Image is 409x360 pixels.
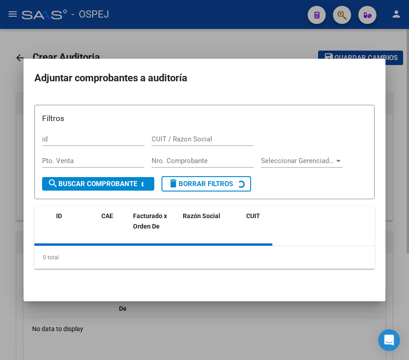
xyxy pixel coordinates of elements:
span: CAE [101,212,113,220]
div: Open Intercom Messenger [378,329,400,351]
button: Borrar Filtros [162,176,251,192]
mat-icon: delete [168,178,179,189]
span: CUIT [246,212,260,220]
span: Razón Social [183,212,220,220]
datatable-header-cell: Facturado x Orden De [129,206,179,236]
div: 0 total [34,246,375,269]
h3: Filtros [42,112,367,124]
button: Buscar Comprobante [42,177,154,191]
span: Facturado x Orden De [133,212,167,230]
mat-icon: search [48,178,58,189]
span: ID [56,212,62,220]
datatable-header-cell: CAE [98,206,129,236]
span: Borrar Filtros [168,180,233,188]
datatable-header-cell: Razón Social [179,206,243,236]
span: Seleccionar Gerenciador [261,157,334,165]
datatable-header-cell: CUIT [243,206,292,236]
h2: Adjuntar comprobantes a auditoría [34,70,375,87]
span: Buscar Comprobante [48,180,137,188]
datatable-header-cell: ID [52,206,98,236]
